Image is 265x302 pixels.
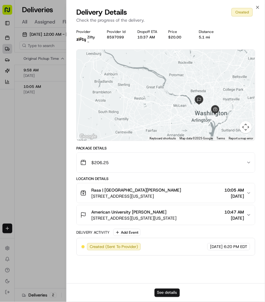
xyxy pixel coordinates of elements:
span: • [51,111,53,116]
div: $20.00 [168,35,194,40]
div: Provider [76,29,102,34]
span: [DATE] [210,244,223,250]
button: Rasa | [GEOGRAPHIC_DATA][PERSON_NAME][STREET_ADDRESS][US_STATE]10:05 AM[DATE] [77,183,255,203]
span: 10:47 AM [224,209,244,215]
div: We're available if you need us! [27,64,84,69]
div: Price [168,29,194,34]
button: See all [95,78,111,85]
div: Distance [199,29,224,34]
div: Past conversations [6,79,41,84]
span: Klarizel Pensader [19,94,50,99]
p: Welcome 👋 [6,24,111,34]
button: American University [PERSON_NAME][STREET_ADDRESS][US_STATE][US_STATE]10:47 AM[DATE] [77,205,255,225]
span: [DATE] [224,215,244,221]
img: Nash [6,6,18,18]
div: Delivery Activity [76,230,110,235]
img: Liam S. [6,105,16,115]
div: 5.1 mi [199,35,224,40]
span: [STREET_ADDRESS][US_STATE][US_STATE] [91,215,176,221]
img: 1736555255976-a54dd68f-1ca7-489b-9aae-adbdc363a1c4 [12,95,17,99]
span: 6:20 PM EDT [224,244,247,250]
img: 1736555255976-a54dd68f-1ca7-489b-9aae-adbdc363a1c4 [6,58,17,69]
span: Created (Sent To Provider) [90,244,138,250]
input: Clear [16,39,101,45]
img: 5e9a9d7314ff4150bce227a61376b483.jpg [13,58,24,69]
button: Add Event [113,229,140,236]
span: Knowledge Base [12,136,47,142]
span: - [87,40,89,45]
span: [DATE] [55,94,67,99]
span: $206.25 [91,160,109,166]
button: $206.25 [77,153,255,172]
div: Dropoff ETA [138,29,163,34]
img: 1736555255976-a54dd68f-1ca7-489b-9aae-adbdc363a1c4 [12,111,17,116]
a: Report a map error [229,137,253,140]
img: zifty-logo-trans-sq.png [76,35,86,45]
img: Klarizel Pensader [6,88,16,98]
span: Pylon [61,151,74,156]
span: • [52,94,54,99]
span: 10:05 AM [224,187,244,193]
span: Delivery Details [76,7,127,17]
div: Start new chat [27,58,100,64]
span: [PERSON_NAME] [19,111,49,116]
a: Powered byPylon [43,151,74,156]
div: Package Details [76,146,255,151]
p: Check the progress of the delivery. [76,17,255,23]
button: 8597099 [107,35,124,40]
img: Google [78,133,98,141]
span: Rasa | [GEOGRAPHIC_DATA][PERSON_NAME] [91,187,181,193]
span: [DATE] [54,111,67,116]
span: Map data ©2025 Google [180,137,213,140]
span: [STREET_ADDRESS][US_STATE] [91,193,181,199]
button: Map camera controls [240,121,252,133]
div: Location Details [76,176,255,181]
button: Start new chat [104,60,111,67]
span: Zifty [87,35,95,40]
span: API Documentation [58,136,98,142]
div: 💻 [52,137,56,142]
span: American University [PERSON_NAME] [91,209,166,215]
a: 💻API Documentation [49,134,100,145]
a: Open this area in Google Maps (opens a new window) [78,133,98,141]
button: See details [154,289,180,297]
div: 10:37 AM [138,35,163,40]
div: Provider Id [107,29,132,34]
a: Terms (opens in new tab) [216,137,225,140]
button: Keyboard shortcuts [150,136,176,141]
a: 📗Knowledge Base [4,134,49,145]
span: [DATE] [224,193,244,199]
div: 📗 [6,137,11,142]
